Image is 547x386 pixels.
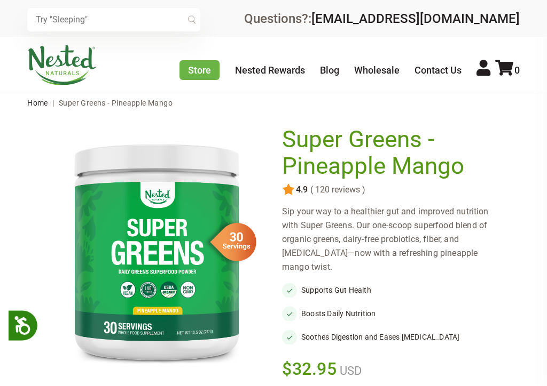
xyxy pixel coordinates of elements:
[295,185,308,195] span: 4.9
[203,219,256,265] img: sg-servings-30.png
[282,126,493,179] h1: Super Greens - Pineapple Mango
[27,99,48,107] a: Home
[282,183,295,196] img: star.svg
[244,12,520,25] div: Questions?:
[282,306,498,321] li: Boosts Daily Nutrition
[308,185,365,195] span: ( 120 reviews )
[27,8,200,31] input: Try "Sleeping"
[235,65,305,76] a: Nested Rewards
[282,283,498,297] li: Supports Gut Health
[415,65,462,76] a: Contact Us
[27,92,520,114] nav: breadcrumbs
[495,65,520,76] a: 0
[49,126,265,375] img: Super Greens - Pineapple Mango
[514,65,520,76] span: 0
[311,11,520,26] a: [EMAIL_ADDRESS][DOMAIN_NAME]
[282,205,498,274] div: Sip your way to a healthier gut and improved nutrition with Super Greens. Our one-scoop superfood...
[50,99,57,107] span: |
[354,65,400,76] a: Wholesale
[27,45,97,85] img: Nested Naturals
[320,65,339,76] a: Blog
[282,357,337,381] span: $32.95
[282,329,498,344] li: Soothes Digestion and Eases [MEDICAL_DATA]
[179,60,220,80] a: Store
[337,364,362,377] span: USD
[59,99,173,107] span: Super Greens - Pineapple Mango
